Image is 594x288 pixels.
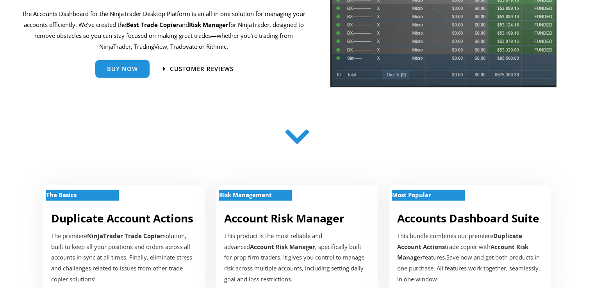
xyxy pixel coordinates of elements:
[397,232,522,251] b: Duplicate Account Actions
[126,21,179,28] b: Best Trade Copier
[95,60,150,78] a: Buy Now
[397,211,539,226] a: Accounts Dashboard Suite
[51,211,193,226] a: Duplicate Account Actions
[219,191,272,199] strong: Risk Management
[445,253,446,261] b: .
[46,191,77,199] strong: The Basics
[224,231,370,285] p: This product is the most reliable and advanced , specifically built for prop firm traders. It giv...
[224,211,344,226] a: Account Risk Manager
[87,232,163,240] strong: NinjaTrader Trade Copier
[189,21,228,28] strong: Risk Manager
[22,9,306,52] p: The Accounts Dashboard for the NinjaTrader Desktop Platform is an all in one solution for managin...
[107,66,138,72] span: Buy Now
[392,191,431,199] strong: Most Popular
[170,66,234,72] span: Customer Reviews
[51,231,197,285] p: The premiere solution, built to keep all your positions and orders across all accounts in sync at...
[250,243,315,251] strong: Account Risk Manager
[163,66,234,72] a: Customer Reviews
[397,231,543,285] div: This bundle combines our premiere trade copier with features Save now and get both products in on...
